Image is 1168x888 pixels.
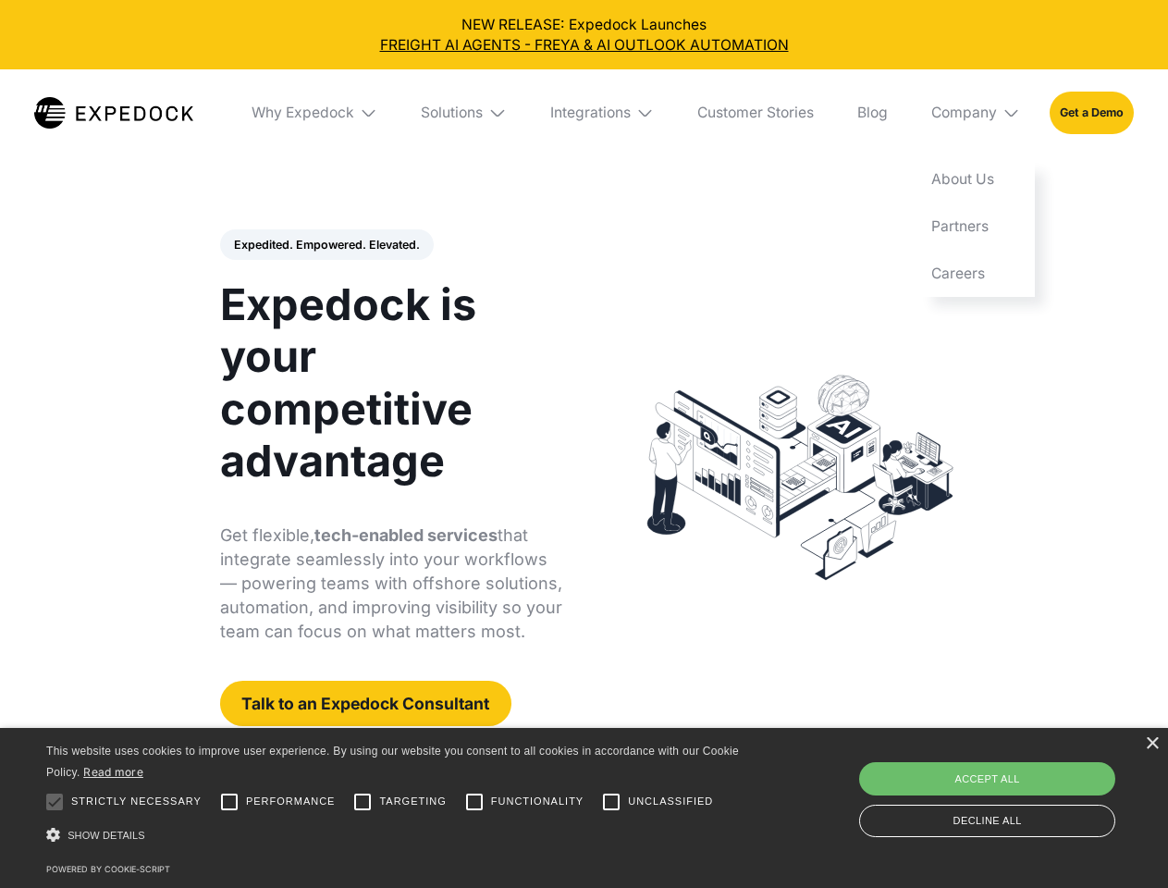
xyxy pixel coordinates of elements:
span: Targeting [379,794,446,809]
div: Company [931,104,997,122]
span: Unclassified [628,794,713,809]
a: Powered by cookie-script [46,864,170,874]
p: Get flexible, that integrate seamlessly into your workflows — powering teams with offshore soluti... [220,524,563,644]
div: Integrations [550,104,631,122]
div: Integrations [535,69,669,156]
div: NEW RELEASE: Expedock Launches [15,15,1154,55]
div: Why Expedock [237,69,392,156]
a: About Us [916,156,1035,203]
h1: Expedock is your competitive advantage [220,278,563,487]
span: Performance [246,794,336,809]
iframe: Chat Widget [860,688,1168,888]
span: This website uses cookies to improve user experience. By using our website you consent to all coo... [46,745,739,779]
nav: Company [916,156,1035,297]
span: Show details [68,830,145,841]
a: Blog [842,69,902,156]
a: Talk to an Expedock Consultant [220,681,511,726]
span: Functionality [491,794,584,809]
div: Why Expedock [252,104,354,122]
a: Customer Stories [682,69,828,156]
div: Company [916,69,1035,156]
strong: tech-enabled services [314,525,498,545]
a: Read more [83,765,143,779]
a: Partners [916,203,1035,251]
a: Get a Demo [1050,92,1134,133]
a: FREIGHT AI AGENTS - FREYA & AI OUTLOOK AUTOMATION [15,35,1154,55]
span: Strictly necessary [71,794,202,809]
div: Solutions [407,69,522,156]
a: Careers [916,250,1035,297]
div: Show details [46,823,745,848]
div: Solutions [421,104,483,122]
